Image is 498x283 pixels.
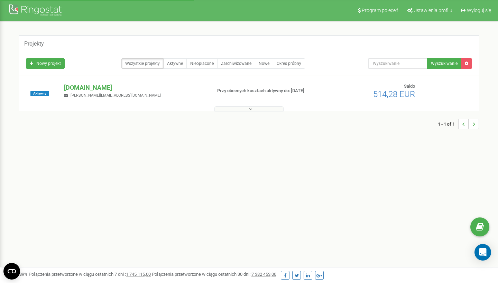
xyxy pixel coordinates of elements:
span: 1 - 1 of 1 [438,119,458,129]
a: Nowy projekt [26,58,65,69]
span: Ustawienia profilu [414,8,452,13]
a: Okres próbny [273,58,305,69]
a: Wszystkie projekty [121,58,164,69]
span: Połączenia przetworzone w ciągu ostatnich 30 dni : [152,272,276,277]
span: Połączenia przetworzone w ciągu ostatnich 7 dni : [29,272,151,277]
u: 7 382 453,00 [251,272,276,277]
span: Saldo [404,84,415,89]
span: [PERSON_NAME][EMAIL_ADDRESS][DOMAIN_NAME] [71,93,161,98]
span: Wyloguj się [467,8,491,13]
a: Nieopłacone [186,58,218,69]
nav: ... [438,112,479,136]
span: 514,28 EUR [373,89,415,99]
input: Wyszukiwanie [368,58,427,69]
p: [DOMAIN_NAME] [64,83,206,92]
button: Open CMP widget [3,263,20,280]
span: Program poleceń [362,8,398,13]
button: Wyszukiwanie [427,58,461,69]
a: Zarchiwizowane [217,58,255,69]
h5: Projekty [24,41,44,47]
div: Open Intercom Messenger [474,244,491,261]
a: Aktywne [163,58,187,69]
a: Nowe [255,58,273,69]
u: 1 745 115,00 [126,272,151,277]
p: Przy obecnych kosztach aktywny do: [DATE] [217,88,321,94]
span: Aktywny [30,91,49,96]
